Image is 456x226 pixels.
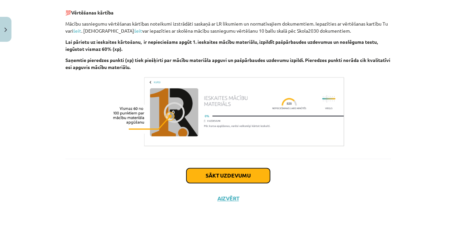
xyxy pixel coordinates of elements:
img: icon-close-lesson-0947bae3869378f0d4975bcd49f059093ad1ed9edebbc8119c70593378902aed.svg [4,28,7,32]
b: Saņemtie pieredzes punkti (xp) tiek piešķirti par mācību materiāla apguvi un pašpārbaudes uzdevum... [65,57,390,70]
button: Aizvērt [215,195,241,202]
p: 💯 [65,2,391,16]
b: Vērtēšanas kārtība [71,9,114,15]
a: šeit [73,28,81,34]
a: šeit [134,28,142,34]
p: Mācību sasniegumu vērtēšanas kārtības noteikumi izstrādāti saskaņā ar LR likumiem un normatīvajie... [65,20,391,34]
b: Lai pārietu uz ieskaites kārtošanu, ir nepieciešams apgūt 1. ieskaites mācību materiālu, izpildīt... [65,39,378,52]
button: Sākt uzdevumu [186,168,270,183]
